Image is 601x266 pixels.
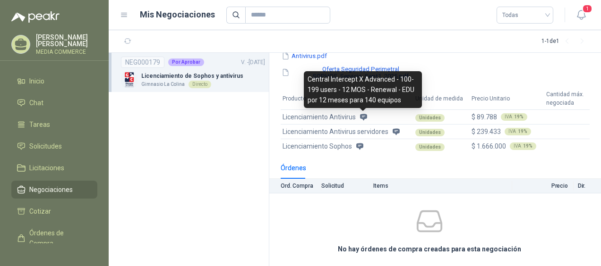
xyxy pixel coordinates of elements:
span: Licenciamiento Sophos [283,141,352,151]
div: IVA [501,113,527,121]
span: Solicitudes [29,141,62,151]
a: Cotizar [11,202,97,220]
th: Precio Unitario [470,88,544,110]
th: Precio [512,179,574,193]
p: Gimnasio La Colina [141,81,185,88]
th: Items [373,179,512,193]
span: Cotizar [29,206,51,216]
a: Inicio [11,72,97,90]
span: Negociaciones [29,184,73,195]
th: Solicitud [321,179,373,193]
th: Unidad de medida [413,88,470,110]
div: NEG000179 [121,57,164,68]
button: Antivirus.pdf [281,51,328,61]
b: 19 % [523,144,532,149]
div: Unidades [415,129,445,136]
span: Licitaciones [29,163,64,173]
button: Oferta Seguridad Perimetral SOPHOS_Servicio_Sept1_2025.pdf [281,65,431,81]
img: Company Logo [121,72,137,88]
button: 1 [573,7,590,24]
div: Unidades [415,143,445,151]
div: Órdenes [281,163,306,173]
p: MEDIA COMMERCE [36,49,97,55]
span: Órdenes de Compra [29,228,88,249]
b: 19 % [514,115,524,119]
span: Tareas [29,119,50,130]
span: Licenciamiento Antivirus [283,112,356,122]
div: 1 - 1 de 1 [541,34,590,49]
h1: Mis Negociaciones [140,8,215,21]
p: Licenciamiento de Sophos y antivirus [141,72,243,81]
span: 1 [582,4,592,13]
span: $ 1.666.000 [472,142,506,150]
a: Tareas [11,116,97,133]
p: [PERSON_NAME] [PERSON_NAME] [36,34,97,47]
div: Directo [189,81,211,88]
b: 19 % [518,129,527,134]
div: Central Intercept X Advanced - 100- 199 users - 12 MOS - Renewal - EDU por 12 meses para 140 equipos [304,71,422,108]
a: Negociaciones [11,181,97,199]
a: Órdenes de Compra [11,224,97,252]
th: Dir. [574,179,601,193]
th: Producto [281,88,413,110]
span: Licenciamiento Antivirus servidores [283,126,388,137]
div: IVA [510,142,536,150]
a: Chat [11,94,97,112]
span: Inicio [29,76,44,86]
span: Chat [29,98,43,108]
div: Unidades [415,114,445,122]
h3: No hay órdenes de compra creadas para esta negociación [338,244,521,254]
div: Por Aprobar [168,58,204,66]
th: Cantidad máx. negociada [544,88,590,110]
span: $ 89.788 [472,113,497,121]
th: Ord. Compra [269,179,321,193]
span: $ 239.433 [472,128,501,135]
span: V. - [DATE] [241,59,265,66]
a: Solicitudes [11,137,97,155]
span: Todas [502,8,548,22]
img: Logo peakr [11,11,60,23]
a: Licitaciones [11,159,97,177]
a: NEG000179Por AprobarV. -[DATE] Company LogoLicenciamiento de Sophos y antivirusGimnasio La Colina... [121,57,265,88]
div: IVA [505,128,531,135]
